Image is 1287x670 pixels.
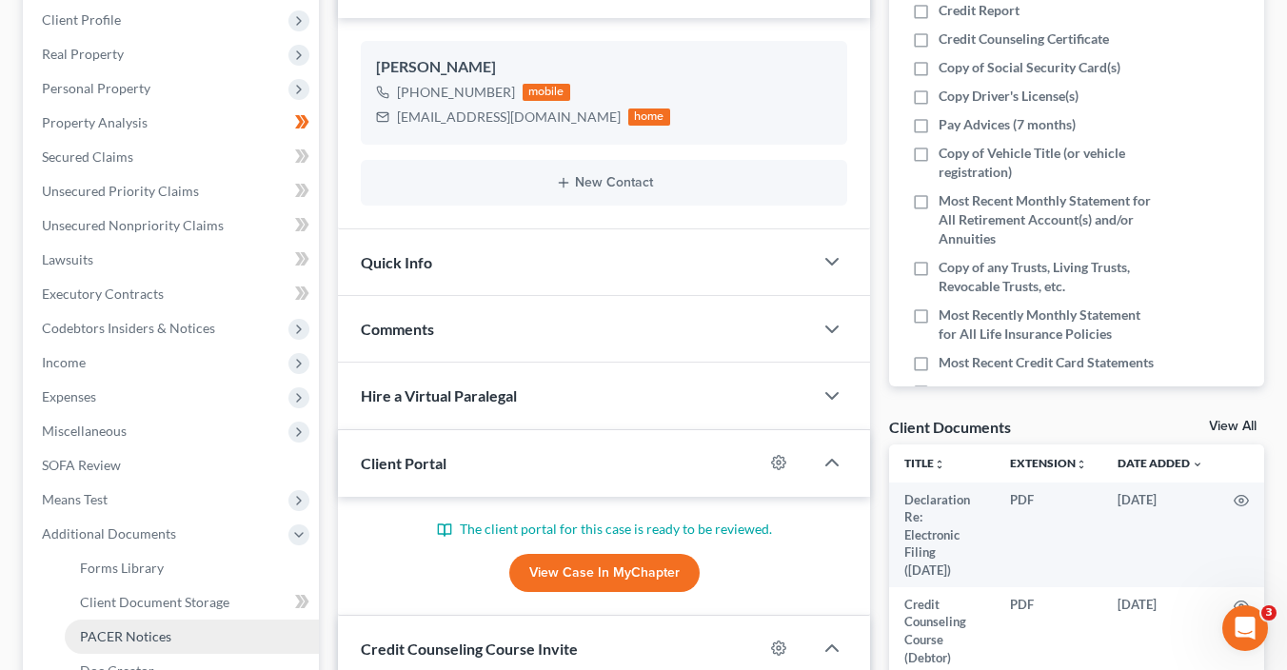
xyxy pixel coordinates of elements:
[939,305,1154,344] span: Most Recently Monthly Statement for All Life Insurance Policies
[27,243,319,277] a: Lawsuits
[361,640,578,658] span: Credit Counseling Course Invite
[42,286,164,302] span: Executory Contracts
[628,108,670,126] div: home
[939,258,1154,296] span: Copy of any Trusts, Living Trusts, Revocable Trusts, etc.
[42,217,224,233] span: Unsecured Nonpriority Claims
[939,87,1079,106] span: Copy Driver's License(s)
[397,108,621,127] div: [EMAIL_ADDRESS][DOMAIN_NAME]
[27,208,319,243] a: Unsecured Nonpriority Claims
[42,388,96,404] span: Expenses
[939,144,1154,182] span: Copy of Vehicle Title (or vehicle registration)
[509,554,700,592] a: View Case in MyChapter
[42,114,148,130] span: Property Analysis
[939,115,1076,134] span: Pay Advices (7 months)
[42,148,133,165] span: Secured Claims
[1010,456,1087,470] a: Extensionunfold_more
[1209,420,1257,433] a: View All
[42,80,150,96] span: Personal Property
[939,58,1120,77] span: Copy of Social Security Card(s)
[397,83,515,102] div: [PHONE_NUMBER]
[361,386,517,404] span: Hire a Virtual Paralegal
[361,320,434,338] span: Comments
[904,456,945,470] a: Titleunfold_more
[1222,605,1268,651] iframe: Intercom live chat
[934,459,945,470] i: unfold_more
[65,585,319,620] a: Client Document Storage
[1076,459,1087,470] i: unfold_more
[939,353,1154,372] span: Most Recent Credit Card Statements
[523,84,570,101] div: mobile
[1192,459,1203,470] i: expand_more
[939,30,1109,49] span: Credit Counseling Certificate
[42,354,86,370] span: Income
[42,183,199,199] span: Unsecured Priority Claims
[42,251,93,267] span: Lawsuits
[42,320,215,336] span: Codebtors Insiders & Notices
[65,620,319,654] a: PACER Notices
[27,140,319,174] a: Secured Claims
[27,106,319,140] a: Property Analysis
[889,417,1011,437] div: Client Documents
[1261,605,1277,621] span: 3
[42,491,108,507] span: Means Test
[42,457,121,473] span: SOFA Review
[995,483,1102,587] td: PDF
[376,175,832,190] button: New Contact
[1102,483,1218,587] td: [DATE]
[361,454,446,472] span: Client Portal
[80,560,164,576] span: Forms Library
[42,11,121,28] span: Client Profile
[361,520,847,539] p: The client portal for this case is ready to be reviewed.
[27,174,319,208] a: Unsecured Priority Claims
[939,382,1154,420] span: Bills/Invoices/Statements/Collection Letters/Creditor Correspondence
[27,277,319,311] a: Executory Contracts
[939,1,1020,20] span: Credit Report
[80,594,229,610] span: Client Document Storage
[939,191,1154,248] span: Most Recent Monthly Statement for All Retirement Account(s) and/or Annuities
[42,525,176,542] span: Additional Documents
[42,46,124,62] span: Real Property
[376,56,832,79] div: [PERSON_NAME]
[889,483,995,587] td: Declaration Re: Electronic Filing ([DATE])
[361,253,432,271] span: Quick Info
[42,423,127,439] span: Miscellaneous
[27,448,319,483] a: SOFA Review
[1118,456,1203,470] a: Date Added expand_more
[65,551,319,585] a: Forms Library
[80,628,171,644] span: PACER Notices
